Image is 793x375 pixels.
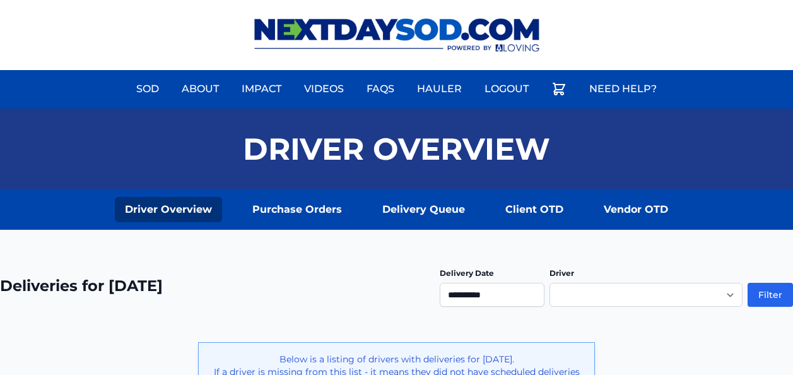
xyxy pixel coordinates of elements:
[372,197,475,222] a: Delivery Queue
[359,74,402,104] a: FAQs
[594,197,678,222] a: Vendor OTD
[234,74,289,104] a: Impact
[129,74,167,104] a: Sod
[174,74,226,104] a: About
[297,74,351,104] a: Videos
[477,74,536,104] a: Logout
[495,197,573,222] a: Client OTD
[242,197,352,222] a: Purchase Orders
[409,74,469,104] a: Hauler
[582,74,664,104] a: Need Help?
[243,134,550,164] h1: Driver Overview
[748,283,793,307] button: Filter
[440,268,494,278] label: Delivery Date
[549,268,574,278] label: Driver
[115,197,222,222] a: Driver Overview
